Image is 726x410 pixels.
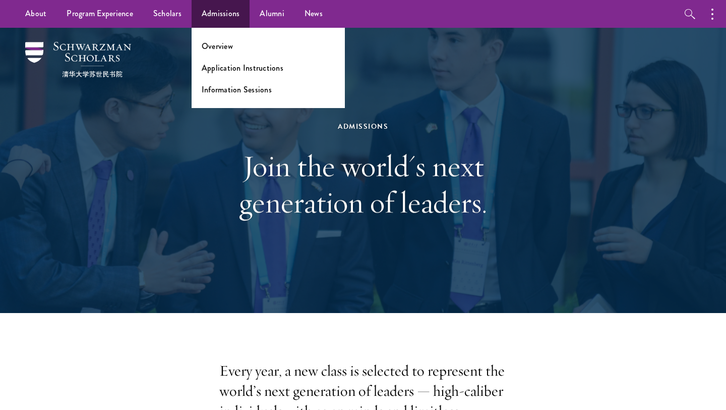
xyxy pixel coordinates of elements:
a: Application Instructions [202,62,283,74]
a: Overview [202,40,233,52]
div: Admissions [189,120,537,133]
a: Information Sessions [202,84,272,95]
h1: Join the world's next generation of leaders. [189,148,537,221]
img: Schwarzman Scholars [25,42,131,77]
